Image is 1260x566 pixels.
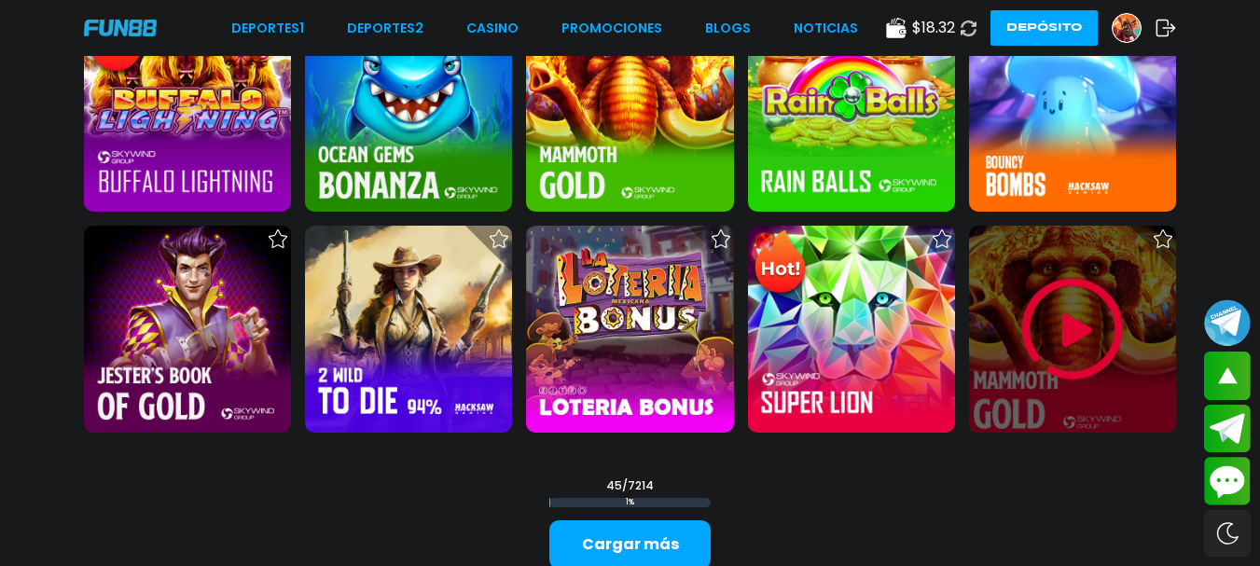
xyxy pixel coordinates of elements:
a: Avatar [1112,13,1156,43]
img: Hot [750,228,810,300]
button: Contact customer service [1204,457,1251,505]
img: Jester's Book of Gold [84,226,291,433]
img: Play Game [1017,273,1128,385]
img: Company Logo [84,20,157,35]
img: Mammoth Gold [526,5,733,212]
img: Loteria Bonus [526,226,733,433]
button: Join telegram channel [1204,298,1251,347]
img: Ocean Gems Bonanza [305,5,512,212]
img: Buffalo Lightning [84,5,291,212]
img: Bouncy Bombs 96% [969,5,1176,212]
a: Deportes2 [347,19,423,38]
img: Avatar [1113,14,1141,42]
button: Join telegram [1204,405,1251,453]
button: scroll up [1204,352,1251,400]
span: 45 / 7214 [606,477,654,494]
a: Deportes1 [231,19,304,38]
span: $ 18.32 [912,17,955,39]
img: Rain Balls [748,5,955,212]
div: Switch theme [1204,510,1251,557]
a: Promociones [561,19,662,38]
a: BLOGS [705,19,751,38]
button: Depósito [990,10,1098,46]
img: Super Lion non-JP [748,226,955,433]
a: CASINO [466,19,519,38]
span: 1 % [549,498,711,507]
img: 2 Wild 2 Die 94% [305,226,512,433]
a: NOTICIAS [794,19,858,38]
